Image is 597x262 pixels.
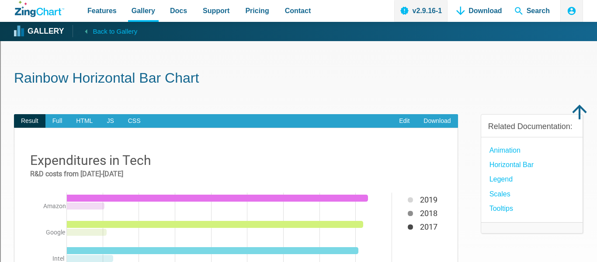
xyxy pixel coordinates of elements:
[28,28,64,35] strong: Gallery
[203,5,229,17] span: Support
[170,5,187,17] span: Docs
[15,1,64,17] a: ZingChart Logo. Click to return to the homepage
[132,5,155,17] span: Gallery
[73,25,137,37] a: Back to Gallery
[15,25,64,38] a: Gallery
[87,5,117,17] span: Features
[93,26,137,37] span: Back to Gallery
[285,5,311,17] span: Contact
[245,5,269,17] span: Pricing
